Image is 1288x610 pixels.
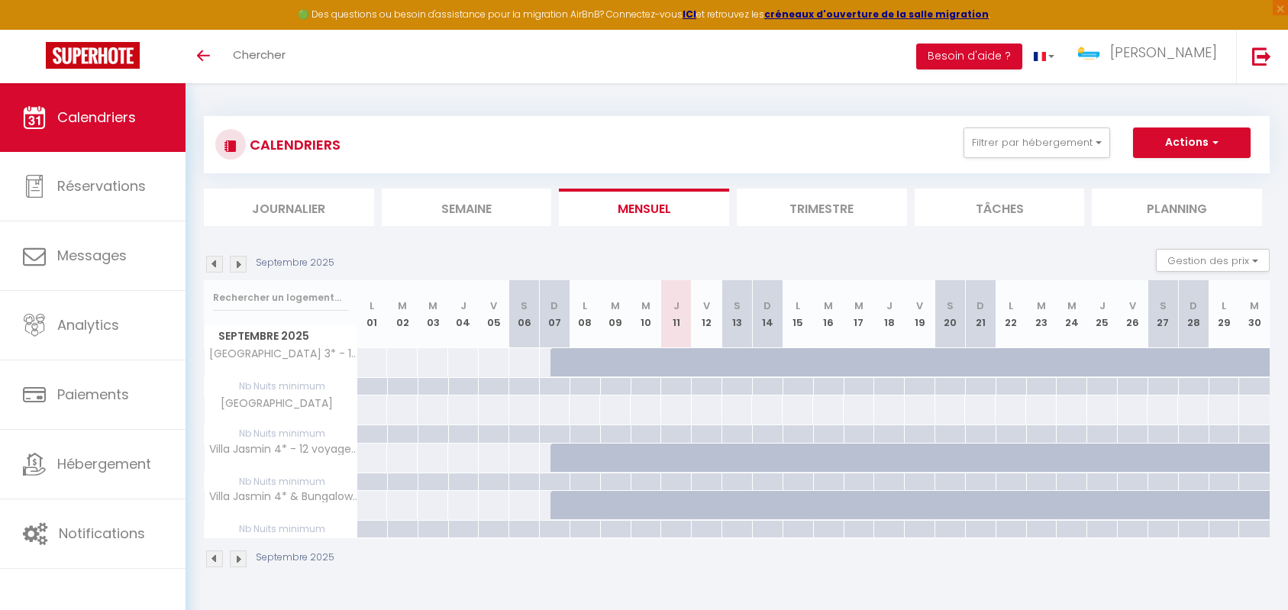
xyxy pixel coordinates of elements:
input: Rechercher un logement... [213,284,348,311]
th: 20 [935,280,966,348]
th: 17 [844,280,874,348]
th: 04 [448,280,479,348]
abbr: M [1067,299,1077,313]
th: 28 [1178,280,1209,348]
span: Villa Jasmin 4* & Bungalow - 16 voyageurs [207,491,360,502]
th: 12 [692,280,722,348]
th: 14 [752,280,783,348]
th: 07 [540,280,570,348]
abbr: S [734,299,741,313]
th: 03 [418,280,448,348]
span: Nb Nuits minimum [205,521,357,537]
iframe: Chat [1223,541,1277,599]
th: 05 [479,280,509,348]
button: Besoin d'aide ? [916,44,1022,69]
abbr: V [703,299,710,313]
th: 01 [357,280,388,348]
p: Septembre 2025 [256,550,334,565]
abbr: L [796,299,800,313]
th: 11 [661,280,692,348]
a: ICI [683,8,696,21]
li: Trimestre [737,189,907,226]
abbr: M [641,299,650,313]
th: 08 [570,280,600,348]
th: 29 [1209,280,1239,348]
li: Tâches [915,189,1085,226]
abbr: S [947,299,954,313]
span: Septembre 2025 [205,325,357,347]
span: Paiements [57,385,129,404]
th: 10 [631,280,661,348]
abbr: M [1037,299,1046,313]
a: créneaux d'ouverture de la salle migration [764,8,989,21]
abbr: S [521,299,528,313]
abbr: V [490,299,497,313]
th: 19 [905,280,935,348]
li: Journalier [204,189,374,226]
abbr: J [673,299,680,313]
th: 24 [1057,280,1087,348]
abbr: J [1099,299,1106,313]
img: Super Booking [46,42,140,69]
th: 02 [387,280,418,348]
li: Semaine [382,189,552,226]
span: Analytics [57,315,119,334]
abbr: L [583,299,587,313]
img: ... [1077,46,1100,60]
p: Septembre 2025 [256,256,334,270]
abbr: V [1129,299,1136,313]
abbr: J [886,299,893,313]
a: ... [PERSON_NAME] [1066,30,1236,83]
abbr: M [611,299,620,313]
li: Mensuel [559,189,729,226]
abbr: L [1009,299,1013,313]
th: 27 [1148,280,1178,348]
th: 26 [1118,280,1148,348]
th: 18 [874,280,905,348]
th: 22 [996,280,1026,348]
span: Villa Jasmin 4* - 12 voyageurs [207,444,360,455]
abbr: M [824,299,833,313]
abbr: S [1160,299,1167,313]
abbr: M [428,299,437,313]
th: 16 [813,280,844,348]
span: Chercher [233,47,286,63]
a: Chercher [221,30,297,83]
span: Nb Nuits minimum [205,473,357,490]
abbr: D [550,299,558,313]
abbr: M [398,299,407,313]
th: 06 [509,280,540,348]
abbr: D [976,299,984,313]
th: 30 [1239,280,1270,348]
span: Nb Nuits minimum [205,425,357,442]
th: 23 [1026,280,1057,348]
button: Filtrer par hébergement [964,127,1110,158]
abbr: L [1222,299,1226,313]
abbr: M [1250,299,1259,313]
abbr: J [460,299,466,313]
abbr: V [916,299,923,313]
h3: CALENDRIERS [246,127,341,162]
th: 15 [783,280,813,348]
th: 25 [1087,280,1118,348]
button: Gestion des prix [1156,249,1270,272]
span: [GEOGRAPHIC_DATA] 3* - 10 voyageurs [207,348,360,360]
button: Actions [1133,127,1251,158]
span: Calendriers [57,108,136,127]
span: Messages [57,246,127,265]
th: 09 [600,280,631,348]
abbr: D [1190,299,1197,313]
abbr: D [763,299,771,313]
span: Hébergement [57,454,151,473]
span: Nb Nuits minimum [205,378,357,395]
span: [PERSON_NAME] [1110,43,1217,62]
span: [GEOGRAPHIC_DATA] [207,395,337,412]
span: Notifications [59,524,145,543]
abbr: M [854,299,864,313]
th: 13 [722,280,753,348]
span: Réservations [57,176,146,195]
th: 21 [965,280,996,348]
img: logout [1252,47,1271,66]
